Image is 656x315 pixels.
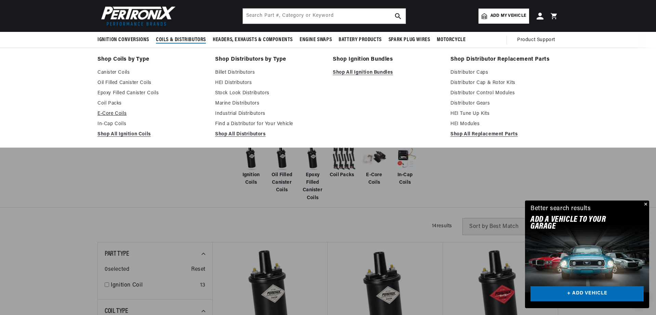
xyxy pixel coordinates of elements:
[105,251,129,257] span: Part Type
[97,110,206,118] a: E-Core Coils
[490,13,526,19] span: Add my vehicle
[215,120,323,128] a: Find a Distributor for Your Vehicle
[333,55,441,64] a: Shop Ignition Bundles
[530,204,591,214] div: Better search results
[462,218,552,235] select: Sort by
[215,55,323,64] a: Shop Distributors by Type
[330,144,357,171] img: Coil Packs
[450,120,559,128] a: HEI Modules
[433,32,469,48] summary: Motorcycle
[97,69,206,77] a: Canister Coils
[268,144,296,171] img: Oil Filled Canister Coils
[530,286,644,302] a: + ADD VEHICLE
[200,281,206,290] div: 13
[237,171,265,187] span: Ignition Coils
[339,36,382,44] span: Battery Products
[111,281,197,290] a: Ignition Coil
[237,144,265,187] a: Ignition Coils Ignition Coils
[432,223,452,229] span: 14 results
[237,144,265,171] img: Ignition Coils
[215,79,323,87] a: HEI Distributors
[97,130,206,138] a: Shop All Ignition Coils
[209,32,296,48] summary: Headers, Exhausts & Components
[215,89,323,97] a: Stock Look Distributors
[389,36,430,44] span: Spark Plug Wires
[299,171,326,202] span: Epoxy Filled Canister Coils
[335,32,385,48] summary: Battery Products
[385,32,434,48] summary: Spark Plug Wires
[450,99,559,108] a: Distributor Gears
[215,110,323,118] a: Industrial Distributors
[299,144,326,202] a: Epoxy Filled Canister Coils Epoxy Filled Canister Coils
[360,171,388,187] span: E-Core Coils
[268,144,296,194] a: Oil Filled Canister Coils Oil Filled Canister Coils
[215,69,323,77] a: Billet Distributors
[97,120,206,128] a: In-Cap Coils
[530,216,627,230] h2: Add A VEHICLE to your garage
[300,36,332,44] span: Engine Swaps
[517,32,559,48] summary: Product Support
[105,265,129,274] span: 0 selected
[296,32,335,48] summary: Engine Swaps
[450,130,559,138] a: Shop All Replacement Parts
[450,79,559,87] a: Distributor Cap & Rotor Kits
[450,69,559,77] a: Distributor Caps
[191,265,206,274] span: Reset
[105,308,128,315] span: Coil Type
[97,99,206,108] a: Coil Packs
[97,32,153,48] summary: Ignition Conversions
[391,144,419,171] img: In-Cap Coils
[450,89,559,97] a: Distributor Control Modules
[333,69,441,77] a: Shop All Ignition Bundles
[330,171,354,179] span: Coil Packs
[213,36,293,44] span: Headers, Exhausts & Components
[268,171,296,194] span: Oil Filled Canister Coils
[437,36,465,44] span: Motorcycle
[97,4,176,28] img: Pertronix
[469,224,488,229] span: Sort by
[299,144,326,171] img: Epoxy Filled Canister Coils
[97,55,206,64] a: Shop Coils by Type
[360,144,388,171] img: E-Core Coils
[215,130,323,138] a: Shop All Distributors
[156,36,206,44] span: Coils & Distributors
[153,32,209,48] summary: Coils & Distributors
[330,144,357,179] a: Coil Packs Coil Packs
[97,89,206,97] a: Epoxy Filled Canister Coils
[243,9,406,24] input: Search Part #, Category or Keyword
[478,9,529,24] a: Add my vehicle
[517,36,555,44] span: Product Support
[391,171,419,187] span: In-Cap Coils
[215,99,323,108] a: Marine Distributors
[360,144,388,187] a: E-Core Coils E-Core Coils
[97,36,149,44] span: Ignition Conversions
[450,110,559,118] a: HEI Tune Up Kits
[97,79,206,87] a: Oil Filled Canister Coils
[391,9,406,24] button: search button
[391,144,419,187] a: In-Cap Coils In-Cap Coils
[641,201,649,209] button: Close
[450,55,559,64] a: Shop Distributor Replacement Parts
